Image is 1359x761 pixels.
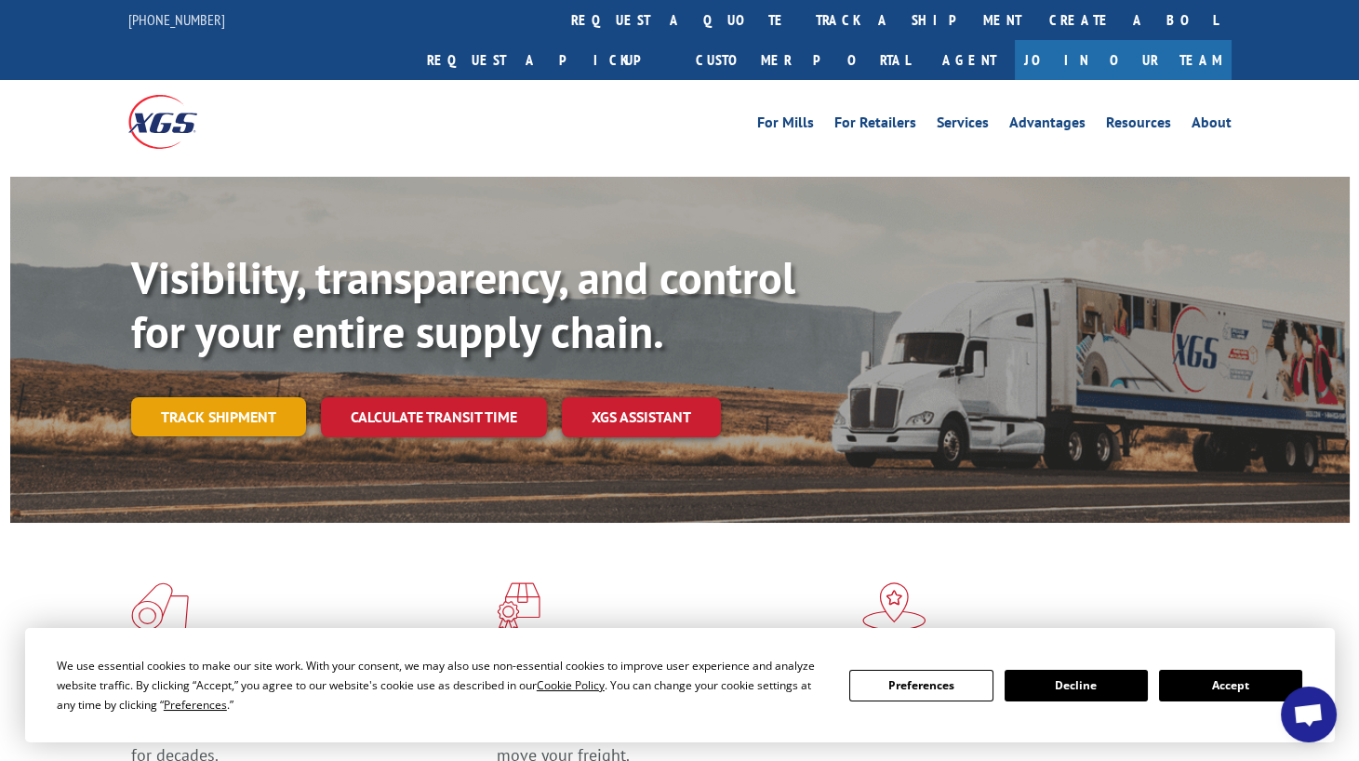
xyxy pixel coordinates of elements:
a: Agent [924,40,1015,80]
button: Preferences [849,670,993,701]
a: For Mills [757,115,814,136]
a: Request a pickup [413,40,682,80]
div: Cookie Consent Prompt [25,628,1335,742]
button: Accept [1159,670,1302,701]
img: xgs-icon-focused-on-flooring-red [497,582,540,631]
span: Cookie Policy [537,677,605,693]
a: Join Our Team [1015,40,1232,80]
div: Open chat [1281,687,1337,742]
a: Track shipment [131,397,306,436]
a: Advantages [1009,115,1086,136]
button: Decline [1005,670,1148,701]
div: We use essential cookies to make our site work. With your consent, we may also use non-essential ... [57,656,827,714]
a: About [1192,115,1232,136]
a: XGS ASSISTANT [562,397,721,437]
a: Resources [1106,115,1171,136]
a: Calculate transit time [321,397,547,437]
img: xgs-icon-flagship-distribution-model-red [862,582,926,631]
a: Services [937,115,989,136]
img: xgs-icon-total-supply-chain-intelligence-red [131,582,189,631]
span: Preferences [164,697,227,713]
b: Visibility, transparency, and control for your entire supply chain. [131,248,795,360]
a: Customer Portal [682,40,924,80]
a: For Retailers [834,115,916,136]
a: [PHONE_NUMBER] [128,10,225,29]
